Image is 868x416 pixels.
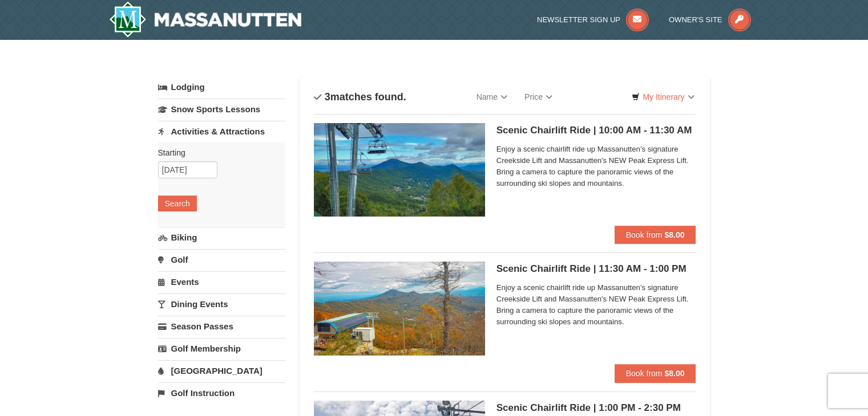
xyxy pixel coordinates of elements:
[664,230,684,239] strong: $8.00
[158,227,285,248] a: Biking
[669,15,751,24] a: Owner's Site
[496,282,696,328] span: Enjoy a scenic chairlift ride up Massanutten’s signature Creekside Lift and Massanutten's NEW Pea...
[158,271,285,292] a: Events
[626,230,663,239] span: Book from
[624,88,701,105] a: My Itinerary
[325,91,330,103] span: 3
[158,316,285,337] a: Season Passes
[537,15,649,24] a: Newsletter Sign Up
[537,15,620,24] span: Newsletter Sign Up
[158,147,277,158] label: Starting
[314,262,485,355] img: 24896431-13-a88f1aaf.jpg
[669,15,722,24] span: Owner's Site
[626,369,663,378] span: Book from
[158,99,285,120] a: Snow Sports Lessons
[314,91,406,103] h4: matches found.
[615,226,696,244] button: Book from $8.00
[158,249,285,270] a: Golf
[615,364,696,382] button: Book from $8.00
[109,1,302,38] a: Massanutten Resort
[496,144,696,189] span: Enjoy a scenic chairlift ride up Massanutten’s signature Creekside Lift and Massanutten's NEW Pea...
[109,1,302,38] img: Massanutten Resort Logo
[496,125,696,136] h5: Scenic Chairlift Ride | 10:00 AM - 11:30 AM
[496,402,696,414] h5: Scenic Chairlift Ride | 1:00 PM - 2:30 PM
[496,263,696,275] h5: Scenic Chairlift Ride | 11:30 AM - 1:00 PM
[158,77,285,97] a: Lodging
[158,195,197,211] button: Search
[158,338,285,359] a: Golf Membership
[158,293,285,315] a: Dining Events
[468,85,516,108] a: Name
[314,123,485,217] img: 24896431-1-a2e2611b.jpg
[158,121,285,142] a: Activities & Attractions
[516,85,561,108] a: Price
[158,382,285,403] a: Golf Instruction
[664,369,684,378] strong: $8.00
[158,360,285,381] a: [GEOGRAPHIC_DATA]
